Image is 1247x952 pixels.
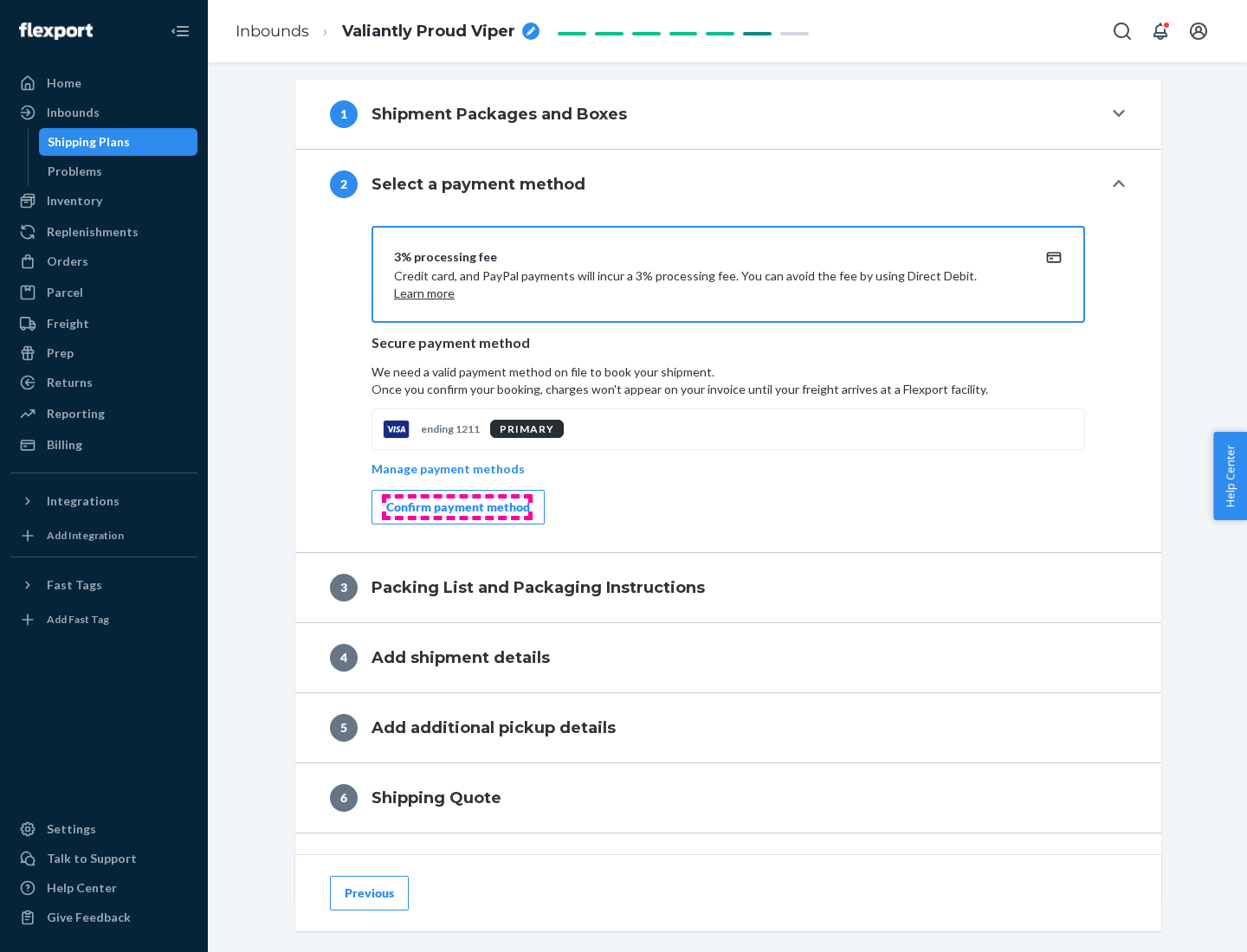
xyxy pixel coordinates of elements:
[372,787,501,809] h4: Shipping Quote
[330,100,358,128] div: 1
[372,646,550,669] h4: Add shipment details
[47,576,102,594] div: Fast Tags
[10,400,197,428] a: Reporting
[47,492,120,510] div: Integrations
[10,99,197,126] a: Inbounds
[10,310,197,338] a: Freight
[490,420,564,438] div: PRIMARY
[295,150,1161,219] button: 2Select a payment method
[372,333,1085,353] p: Secure payment method
[47,253,88,270] div: Orders
[330,714,358,742] div: 5
[330,876,409,910] button: Previous
[330,644,358,672] div: 4
[330,574,358,601] div: 3
[10,815,197,843] a: Settings
[372,717,616,739] h4: Add additional pickup details
[10,279,197,306] a: Parcel
[10,218,197,246] a: Replenishments
[1213,432,1247,520] button: Help Center
[10,248,197,275] a: Orders
[47,74,81,92] div: Home
[47,528,124,543] div: Add Integration
[10,904,197,931] button: Give Feedback
[394,267,1021,302] p: Credit card, and PayPal payments will incur a 3% processing fee. You can avoid the fee by using D...
[222,6,553,57] ol: breadcrumbs
[39,128,198,156] a: Shipping Plans
[421,421,480,436] p: ending 1211
[372,576,705,599] h4: Packing List and Packaging Instructions
[10,571,197,599] button: Fast Tags
[39,158,198,185] a: Problems
[295,553,1161,622] button: 3Packing List and Packaging Instructions
[10,431,197,459] a: Billing
[372,363,1085,398] p: We need a valid payment method on file to book your shipment.
[394,248,1021,266] div: 3% processing fee
[47,436,82,453] div: Billing
[372,173,585,196] h4: Select a payment method
[47,374,93,391] div: Returns
[47,104,100,121] div: Inbounds
[47,192,102,209] div: Inventory
[295,623,1161,692] button: 4Add shipment details
[47,405,105,422] div: Reporting
[48,163,102,180] div: Problems
[47,223,139,241] div: Replenishments
[10,522,197,550] a: Add Integration
[10,69,197,97] a: Home
[10,874,197,902] a: Help Center
[10,339,197,367] a: Prep
[394,285,455,302] button: Learn more
[386,499,530,516] div: Confirm payment method
[330,784,358,812] div: 6
[295,763,1161,833] button: 6Shipping Quote
[1181,14,1216,48] button: Open account menu
[372,381,1085,398] p: Once you confirm your booking, charges won't appear on your invoice until your freight arrives at...
[236,22,309,41] a: Inbounds
[47,344,74,362] div: Prep
[295,693,1161,762] button: 5Add additional pickup details
[10,369,197,396] a: Returns
[47,879,117,897] div: Help Center
[10,845,197,872] a: Talk to Support
[47,909,131,926] div: Give Feedback
[1105,14,1140,48] button: Open Search Box
[295,80,1161,149] button: 1Shipment Packages and Boxes
[47,820,96,838] div: Settings
[1143,14,1178,48] button: Open notifications
[47,612,109,627] div: Add Fast Tag
[295,833,1161,903] button: 7Review and Confirm Shipment
[163,14,197,48] button: Close Navigation
[47,850,137,867] div: Talk to Support
[48,133,130,151] div: Shipping Plans
[10,187,197,215] a: Inventory
[372,103,627,125] h4: Shipment Packages and Boxes
[330,170,358,198] div: 2
[372,460,525,478] p: Manage payment methods
[10,606,197,634] a: Add Fast Tag
[10,487,197,515] button: Integrations
[47,284,83,301] div: Parcel
[342,21,515,43] span: Valiantly Proud Viper
[47,315,89,332] div: Freight
[19,23,93,40] img: Flexport logo
[372,490,545,524] button: Confirm payment method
